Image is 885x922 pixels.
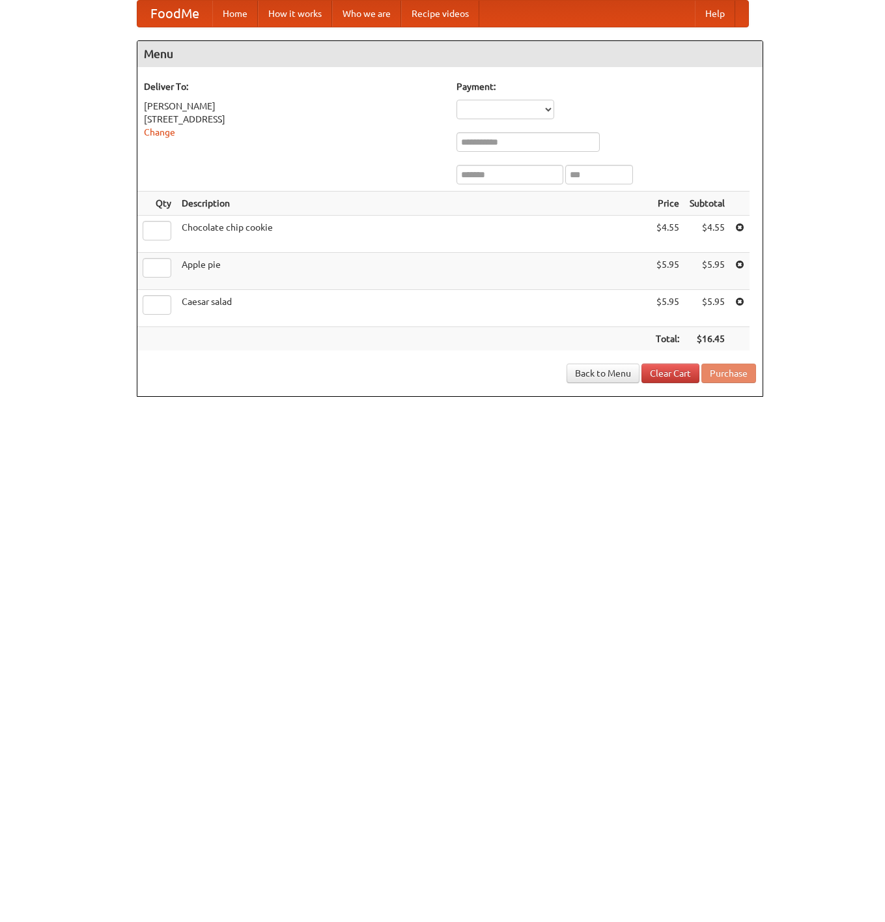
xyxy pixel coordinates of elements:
[332,1,401,27] a: Who we are
[695,1,735,27] a: Help
[684,192,730,216] th: Subtotal
[684,253,730,290] td: $5.95
[137,41,763,67] h4: Menu
[651,192,684,216] th: Price
[567,364,639,383] a: Back to Menu
[651,216,684,253] td: $4.55
[144,127,175,137] a: Change
[701,364,756,383] button: Purchase
[641,364,699,383] a: Clear Cart
[144,100,443,113] div: [PERSON_NAME]
[137,1,212,27] a: FoodMe
[401,1,479,27] a: Recipe videos
[651,253,684,290] td: $5.95
[651,290,684,327] td: $5.95
[684,327,730,351] th: $16.45
[144,80,443,93] h5: Deliver To:
[144,113,443,126] div: [STREET_ADDRESS]
[258,1,332,27] a: How it works
[176,192,651,216] th: Description
[684,216,730,253] td: $4.55
[651,327,684,351] th: Total:
[457,80,756,93] h5: Payment:
[684,290,730,327] td: $5.95
[137,192,176,216] th: Qty
[176,290,651,327] td: Caesar salad
[176,216,651,253] td: Chocolate chip cookie
[212,1,258,27] a: Home
[176,253,651,290] td: Apple pie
